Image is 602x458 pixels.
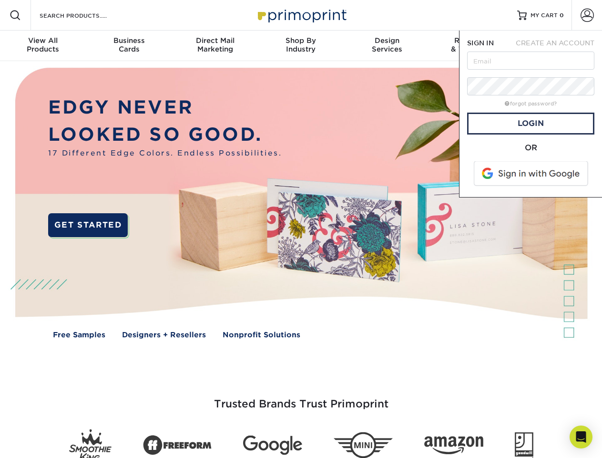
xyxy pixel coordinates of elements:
div: Cards [86,36,172,53]
span: Direct Mail [172,36,258,45]
a: Nonprofit Solutions [223,330,300,341]
span: Business [86,36,172,45]
span: MY CART [531,11,558,20]
div: Services [344,36,430,53]
div: Marketing [172,36,258,53]
a: Free Samples [53,330,105,341]
img: Goodwill [515,432,533,458]
img: Google [243,436,302,455]
a: forgot password? [505,101,557,107]
p: LOOKED SO GOOD. [48,121,282,148]
a: Resources& Templates [430,31,516,61]
a: BusinessCards [86,31,172,61]
h3: Trusted Brands Trust Primoprint [22,375,580,422]
input: Email [467,52,594,70]
a: Login [467,113,594,135]
a: GET STARTED [48,213,128,237]
span: 0 [560,12,564,19]
a: Designers + Resellers [122,330,206,341]
a: Shop ByIndustry [258,31,344,61]
span: SIGN IN [467,39,494,47]
a: DesignServices [344,31,430,61]
input: SEARCH PRODUCTS..... [39,10,132,21]
span: Resources [430,36,516,45]
div: & Templates [430,36,516,53]
p: EDGY NEVER [48,94,282,121]
span: CREATE AN ACCOUNT [516,39,594,47]
span: Design [344,36,430,45]
div: OR [467,142,594,154]
a: Direct MailMarketing [172,31,258,61]
div: Industry [258,36,344,53]
span: 17 Different Edge Colors. Endless Possibilities. [48,148,282,159]
div: Open Intercom Messenger [570,426,592,448]
span: Shop By [258,36,344,45]
img: Primoprint [254,5,349,25]
img: Amazon [424,437,483,455]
